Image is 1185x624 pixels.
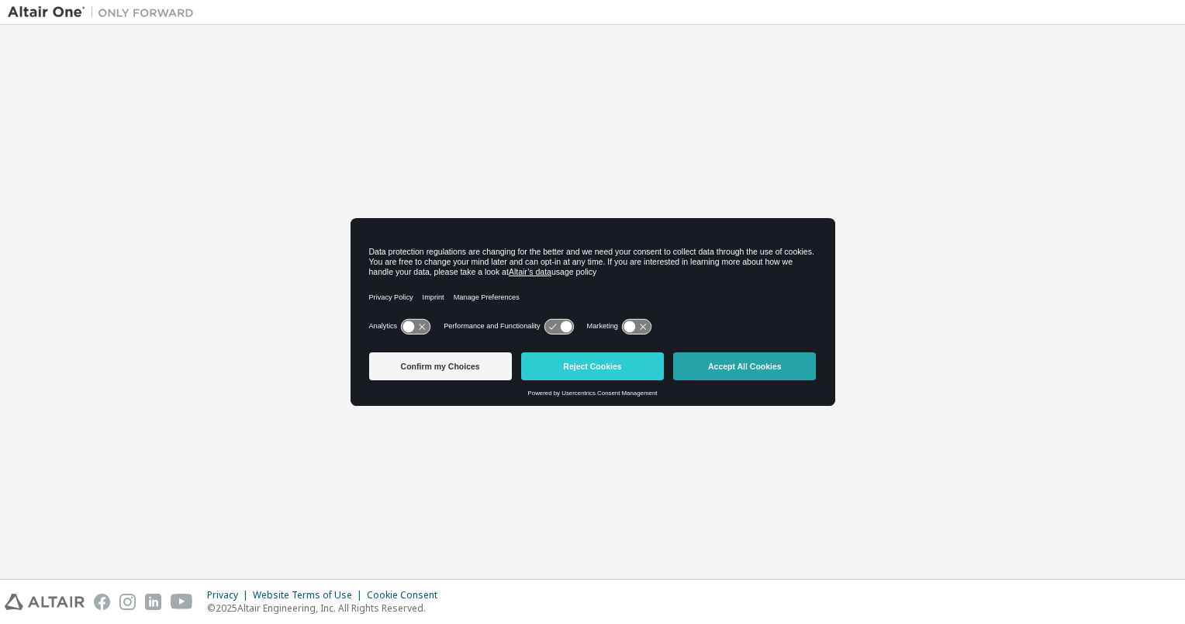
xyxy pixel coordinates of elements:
img: instagram.svg [119,594,136,610]
p: © 2025 Altair Engineering, Inc. All Rights Reserved. [207,601,447,615]
img: linkedin.svg [145,594,161,610]
div: Privacy [207,589,253,601]
img: facebook.svg [94,594,110,610]
img: Altair One [8,5,202,20]
div: Cookie Consent [367,589,447,601]
img: altair_logo.svg [5,594,85,610]
img: youtube.svg [171,594,193,610]
div: Website Terms of Use [253,589,367,601]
